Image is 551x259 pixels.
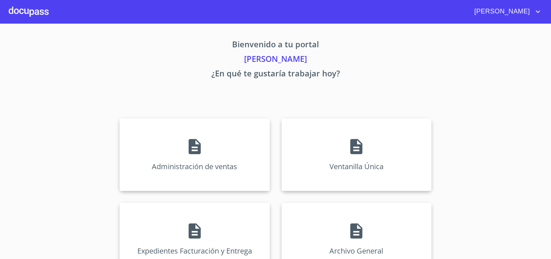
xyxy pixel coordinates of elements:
p: Bienvenido a tu portal [52,38,499,53]
button: account of current user [469,6,542,17]
p: ¿En qué te gustaría trabajar hoy? [52,67,499,82]
p: Expedientes Facturación y Entrega [137,246,252,256]
p: Ventanilla Única [329,162,384,171]
span: [PERSON_NAME] [469,6,534,17]
p: Administración de ventas [152,162,237,171]
p: [PERSON_NAME] [52,53,499,67]
p: Archivo General [329,246,383,256]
